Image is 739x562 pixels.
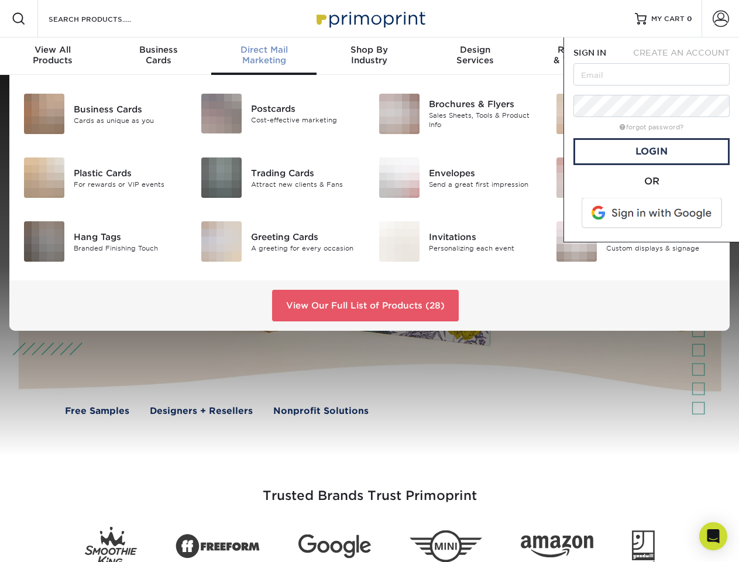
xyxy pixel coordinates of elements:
[422,44,528,55] span: Design
[620,124,683,131] a: forgot password?
[272,290,459,321] a: View Our Full List of Products (28)
[211,44,317,66] div: Marketing
[105,44,211,66] div: Cards
[3,526,99,558] iframe: Google Customer Reviews
[687,15,692,23] span: 0
[573,174,730,189] div: OR
[317,44,422,55] span: Shop By
[422,37,528,75] a: DesignServices
[528,44,633,55] span: Resources
[211,44,317,55] span: Direct Mail
[699,522,727,550] div: Open Intercom Messenger
[47,12,161,26] input: SEARCH PRODUCTS.....
[298,534,371,558] img: Google
[317,37,422,75] a: Shop ByIndustry
[422,44,528,66] div: Services
[573,63,730,85] input: Email
[651,14,685,24] span: MY CART
[632,530,655,562] img: Goodwill
[573,48,606,57] span: SIGN IN
[521,536,593,558] img: Amazon
[105,37,211,75] a: BusinessCards
[573,138,730,165] a: Login
[311,6,428,31] img: Primoprint
[528,44,633,66] div: & Templates
[105,44,211,55] span: Business
[633,48,730,57] span: CREATE AN ACCOUNT
[211,37,317,75] a: Direct MailMarketing
[528,37,633,75] a: Resources& Templates
[28,460,712,518] h3: Trusted Brands Trust Primoprint
[317,44,422,66] div: Industry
